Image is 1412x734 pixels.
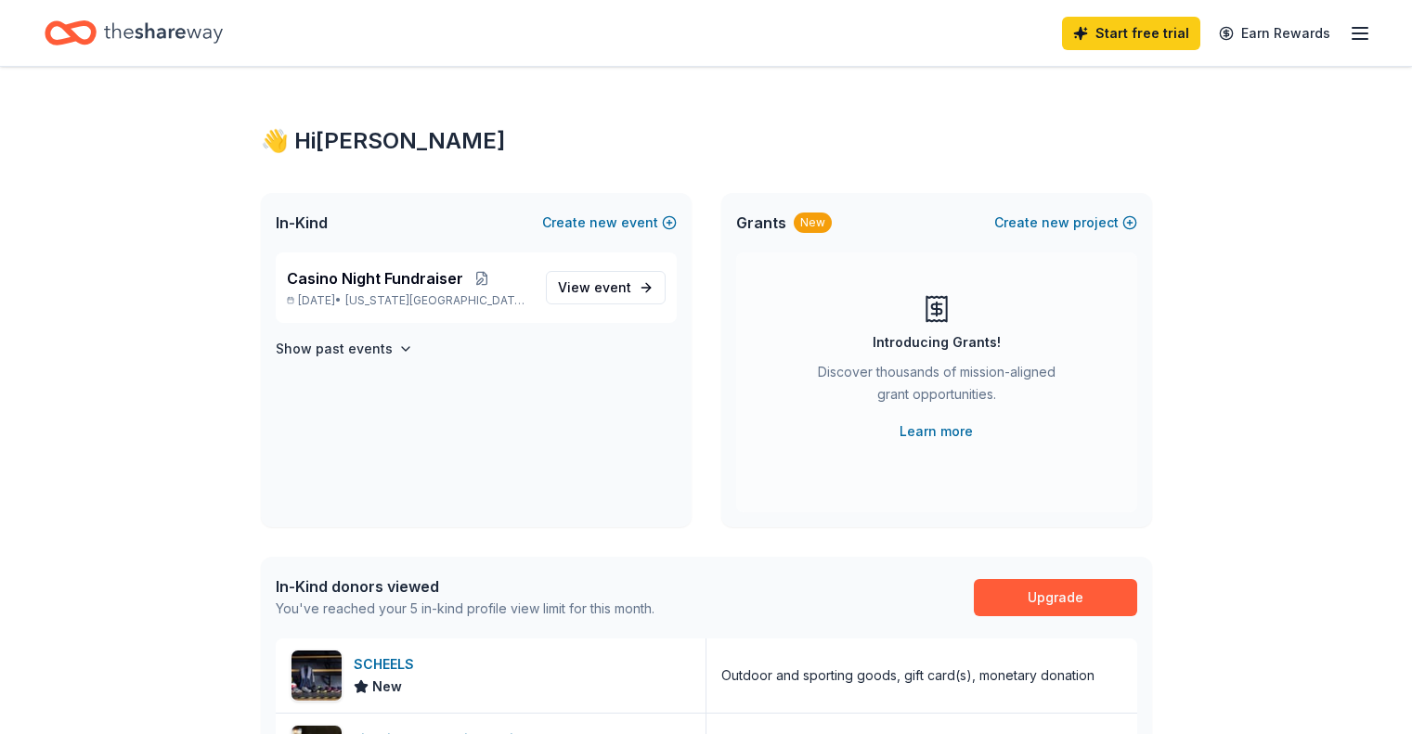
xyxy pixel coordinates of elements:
div: 👋 Hi [PERSON_NAME] [261,126,1152,156]
div: SCHEELS [354,653,421,676]
a: Learn more [900,420,973,443]
div: In-Kind donors viewed [276,575,654,598]
h4: Show past events [276,338,393,360]
div: You've reached your 5 in-kind profile view limit for this month. [276,598,654,620]
div: Outdoor and sporting goods, gift card(s), monetary donation [721,664,1095,687]
span: [US_STATE][GEOGRAPHIC_DATA], [GEOGRAPHIC_DATA] [345,293,530,308]
span: View [558,277,631,299]
span: Casino Night Fundraiser [287,267,463,290]
span: New [372,676,402,698]
div: New [794,212,832,233]
a: Upgrade [974,579,1137,616]
button: Createnewevent [542,212,677,234]
span: new [1042,212,1069,234]
span: event [594,279,631,295]
div: Discover thousands of mission-aligned grant opportunities. [810,361,1063,413]
button: Show past events [276,338,413,360]
p: [DATE] • [287,293,531,308]
a: Earn Rewards [1208,17,1341,50]
div: Introducing Grants! [873,331,1001,354]
span: Grants [736,212,786,234]
a: Start free trial [1062,17,1200,50]
a: Home [45,11,223,55]
span: In-Kind [276,212,328,234]
img: Image for SCHEELS [291,650,342,701]
button: Createnewproject [994,212,1137,234]
span: new [589,212,617,234]
a: View event [546,271,666,304]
